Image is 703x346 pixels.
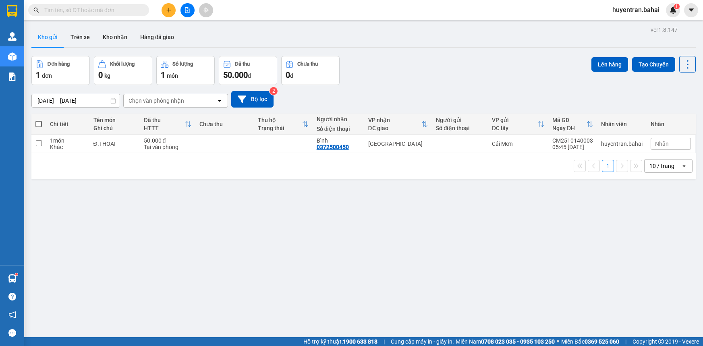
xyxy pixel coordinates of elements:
[368,141,428,147] div: [GEOGRAPHIC_DATA]
[557,340,559,343] span: ⚪️
[552,144,593,150] div: 05:45 [DATE]
[172,61,193,67] div: Số lượng
[297,61,318,67] div: Chưa thu
[235,61,250,67] div: Đã thu
[258,125,302,131] div: Trạng thái
[93,117,136,123] div: Tên món
[140,114,196,135] th: Toggle SortBy
[286,70,290,80] span: 0
[33,7,39,13] span: search
[651,121,691,127] div: Nhãn
[492,141,544,147] div: Cái Mơn
[601,141,643,147] div: huyentran.bahai
[552,137,593,144] div: CM2510140003
[492,117,538,123] div: VP gửi
[144,125,185,131] div: HTTT
[32,94,120,107] input: Select a date range.
[8,73,17,81] img: solution-icon
[223,70,248,80] span: 50.000
[134,27,180,47] button: Hàng đã giao
[94,56,152,85] button: Khối lượng0kg
[684,3,698,17] button: caret-down
[64,27,96,47] button: Trên xe
[8,52,17,61] img: warehouse-icon
[31,27,64,47] button: Kho gửi
[391,337,454,346] span: Cung cấp máy in - giấy in:
[7,5,17,17] img: logo-vxr
[552,117,587,123] div: Mã GD
[368,117,422,123] div: VP nhận
[436,117,484,123] div: Người gửi
[561,337,619,346] span: Miền Bắc
[98,70,103,80] span: 0
[93,141,136,147] div: Đ.THOAI
[180,3,195,17] button: file-add
[161,70,165,80] span: 1
[632,57,675,72] button: Tạo Chuyến
[8,329,16,337] span: message
[317,137,360,144] div: Bình
[601,121,643,127] div: Nhân viên
[674,4,680,9] sup: 1
[651,25,678,34] div: ver 1.8.147
[50,121,85,127] div: Chi tiết
[258,117,302,123] div: Thu hộ
[688,6,695,14] span: caret-down
[96,27,134,47] button: Kho nhận
[675,4,678,9] span: 1
[481,338,555,345] strong: 0708 023 035 - 0935 103 250
[199,3,213,17] button: aim
[368,125,422,131] div: ĐC giao
[144,117,185,123] div: Đã thu
[606,5,666,15] span: huyentran.bahai
[216,97,223,104] svg: open
[602,160,614,172] button: 1
[649,162,674,170] div: 10 / trang
[456,337,555,346] span: Miền Nam
[492,125,538,131] div: ĐC lấy
[290,73,293,79] span: đ
[42,73,52,79] span: đơn
[36,70,40,80] span: 1
[248,73,251,79] span: đ
[15,273,18,276] sup: 1
[144,137,192,144] div: 50.000 đ
[8,311,16,319] span: notification
[167,73,178,79] span: món
[681,163,687,169] svg: open
[199,121,250,127] div: Chưa thu
[585,338,619,345] strong: 0369 525 060
[110,61,135,67] div: Khối lượng
[364,114,432,135] th: Toggle SortBy
[552,125,587,131] div: Ngày ĐH
[156,56,215,85] button: Số lượng1món
[144,144,192,150] div: Tại văn phòng
[50,144,85,150] div: Khác
[384,337,385,346] span: |
[48,61,70,67] div: Đơn hàng
[548,114,597,135] th: Toggle SortBy
[655,141,669,147] span: Nhãn
[166,7,172,13] span: plus
[93,125,136,131] div: Ghi chú
[129,97,184,105] div: Chọn văn phòng nhận
[104,73,110,79] span: kg
[488,114,548,135] th: Toggle SortBy
[254,114,312,135] th: Toggle SortBy
[317,144,349,150] div: 0372500450
[436,125,484,131] div: Số điện thoại
[231,91,274,108] button: Bộ lọc
[44,6,139,15] input: Tìm tên, số ĐT hoặc mã đơn
[303,337,377,346] span: Hỗ trợ kỹ thuật:
[162,3,176,17] button: plus
[50,137,85,144] div: 1 món
[281,56,340,85] button: Chưa thu0đ
[658,339,664,344] span: copyright
[8,32,17,41] img: warehouse-icon
[343,338,377,345] strong: 1900 633 818
[670,6,677,14] img: icon-new-feature
[8,274,17,283] img: warehouse-icon
[219,56,277,85] button: Đã thu50.000đ
[185,7,190,13] span: file-add
[270,87,278,95] sup: 2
